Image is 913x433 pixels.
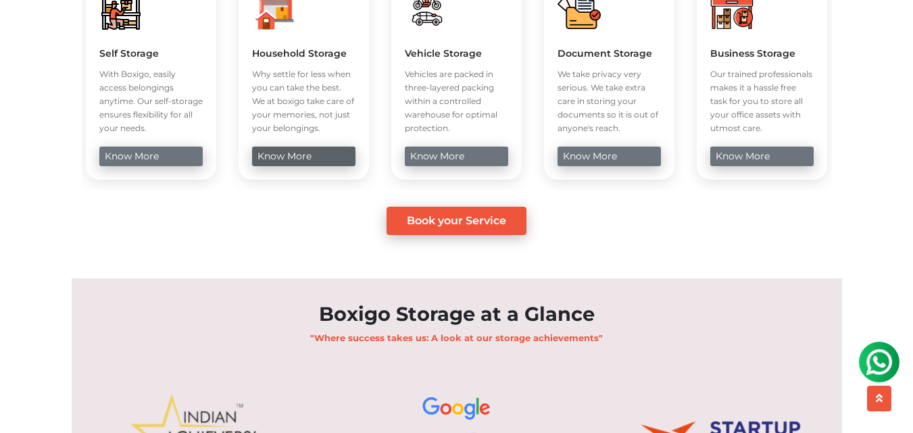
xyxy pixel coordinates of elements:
button: scroll up [867,386,891,411]
img: whatsapp-icon.svg [14,14,41,41]
a: know more [558,147,661,166]
p: Vehicles are packed in three-layered packing within a controlled warehouse for optimal protection. [405,68,508,135]
h5: Household Storage [252,47,355,59]
a: Book your Service [387,207,526,235]
h5: Self Storage [99,47,203,59]
b: "Where success takes us: A look at our storage achievements" [310,332,603,343]
h5: Document Storage [558,47,661,59]
a: know more [252,147,355,166]
a: know more [99,147,203,166]
a: know more [405,147,508,166]
h5: Vehicle Storage [405,47,508,59]
h2: Boxigo Storage at a Glance [72,303,842,326]
h5: Business Storage [710,47,814,59]
a: know more [710,147,814,166]
p: Why settle for less when you can take the best. We at boxigo take care of your memories, not just... [252,68,355,135]
p: We take privacy very serious. We take extra care in storing your documents so it is out of anyone... [558,68,661,135]
p: Our trained professionals makes it a hassle free task for you to store all your office assets wit... [710,68,814,135]
p: With Boxigo, easily access belongings anytime. Our self-storage ensures flexibility for all your ... [99,68,203,135]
